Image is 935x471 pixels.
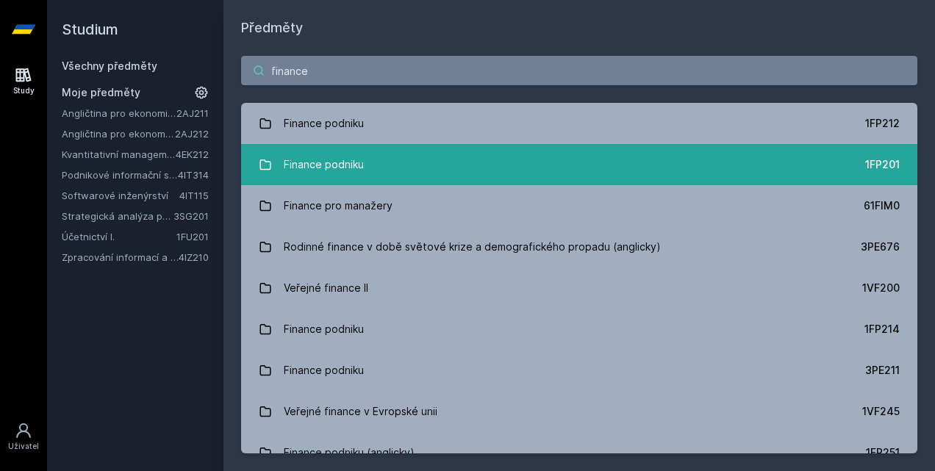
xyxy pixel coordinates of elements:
a: Finance podniku 1FP214 [241,309,917,350]
div: Veřejné finance II [284,273,368,303]
a: Finance podniku 1FP212 [241,103,917,144]
div: Rodinné finance v době světové krize a demografického propadu (anglicky) [284,232,661,262]
h1: Předměty [241,18,917,38]
div: Uživatel [8,441,39,452]
div: 1FP212 [865,116,900,131]
div: 1FP201 [865,157,900,172]
div: Finance podniku [284,109,364,138]
a: 2AJ211 [176,107,209,119]
a: Softwarové inženýrství [62,188,179,203]
a: Veřejné finance v Evropské unii 1VF245 [241,391,917,432]
div: 3PE211 [865,363,900,378]
a: 3SG201 [173,210,209,222]
a: Finance pro manažery 61FIM0 [241,185,917,226]
div: 1FP251 [866,445,900,460]
a: Podnikové informační systémy [62,168,178,182]
a: Účetnictví I. [62,229,176,244]
a: 4IZ210 [179,251,209,263]
div: 1VF200 [862,281,900,295]
a: 1FU201 [176,231,209,242]
a: Finance podniku 1FP201 [241,144,917,185]
span: Moje předměty [62,85,140,100]
a: Finance podniku 3PE211 [241,350,917,391]
div: 3PE676 [861,240,900,254]
a: Angličtina pro ekonomická studia 2 (B2/C1) [62,126,175,141]
a: Strategická analýza pro informatiky a statistiky [62,209,173,223]
div: Finance podniku [284,150,364,179]
div: Veřejné finance v Evropské unii [284,397,437,426]
a: Veřejné finance II 1VF200 [241,267,917,309]
a: Kvantitativní management [62,147,176,162]
a: Angličtina pro ekonomická studia 1 (B2/C1) [62,106,176,121]
a: 4EK212 [176,148,209,160]
div: Finance podniku (anglicky) [284,438,415,467]
a: 4IT314 [178,169,209,181]
div: Finance podniku [284,314,364,344]
a: Uživatel [3,414,44,459]
div: Finance podniku [284,356,364,385]
a: Study [3,59,44,104]
div: Finance pro manažery [284,191,393,220]
div: 1FP214 [864,322,900,337]
div: 1VF245 [862,404,900,419]
input: Název nebo ident předmětu… [241,56,917,85]
div: 61FIM0 [864,198,900,213]
div: Study [13,85,35,96]
a: Zpracování informací a znalostí [62,250,179,265]
a: Rodinné finance v době světové krize a demografického propadu (anglicky) 3PE676 [241,226,917,267]
a: 2AJ212 [175,128,209,140]
a: 4IT115 [179,190,209,201]
a: Všechny předměty [62,60,157,72]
